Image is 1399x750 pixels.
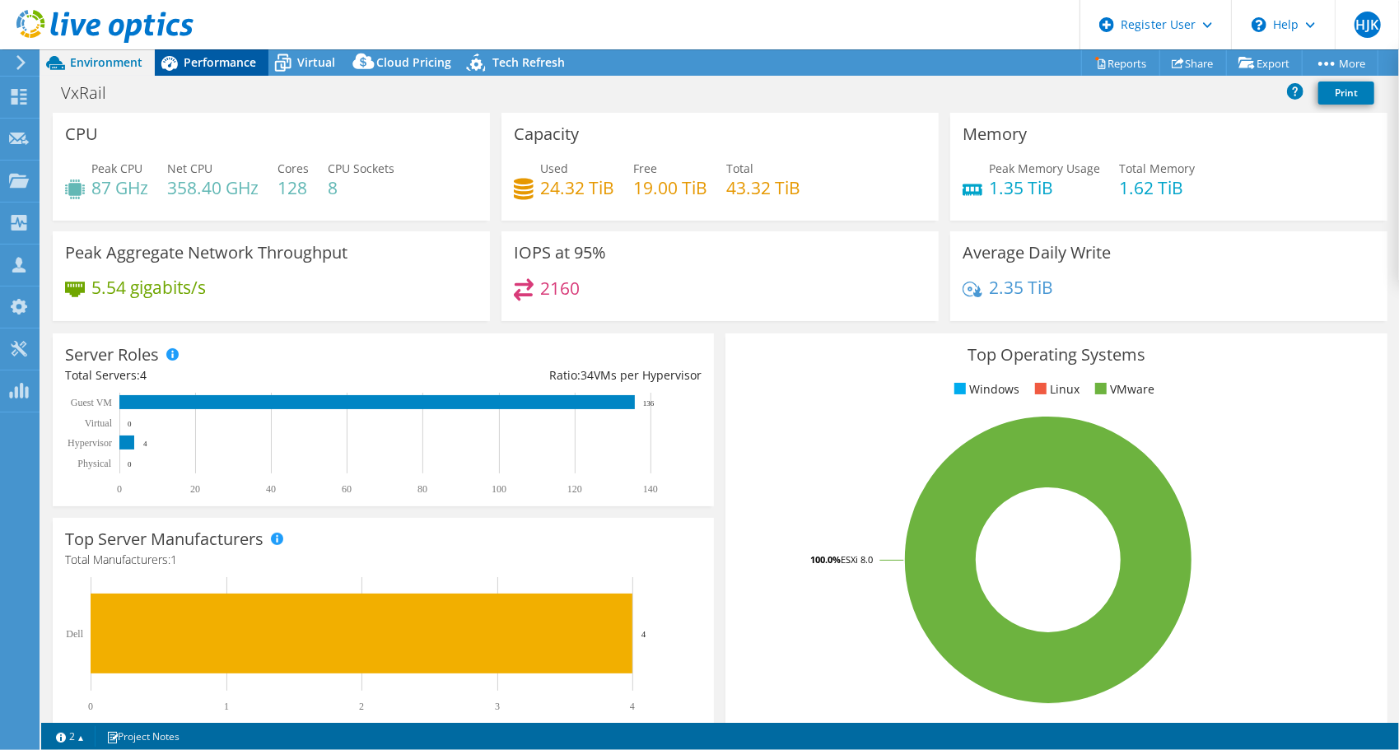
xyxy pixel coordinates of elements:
h4: 5.54 gigabits/s [91,278,206,296]
h4: 19.00 TiB [633,179,707,197]
text: 100 [492,483,506,495]
a: Export [1226,50,1303,76]
h4: 1.62 TiB [1119,179,1195,197]
svg: \n [1252,17,1266,32]
tspan: 100.0% [810,553,841,566]
h4: 8 [328,179,394,197]
text: 40 [266,483,276,495]
text: 140 [643,483,658,495]
h3: Peak Aggregate Network Throughput [65,244,347,262]
text: 136 [643,399,655,408]
text: 4 [630,701,635,712]
span: Environment [70,54,142,70]
span: Virtual [297,54,335,70]
span: Cloud Pricing [376,54,451,70]
a: Project Notes [95,726,191,747]
h4: 87 GHz [91,179,148,197]
a: 2 [44,726,96,747]
text: 0 [117,483,122,495]
text: 1 [224,701,229,712]
span: CPU Sockets [328,161,394,176]
h4: 358.40 GHz [167,179,259,197]
h4: Total Manufacturers: [65,551,702,569]
h1: VxRail [54,84,132,102]
text: Dell [66,628,83,640]
a: Print [1318,82,1374,105]
h4: 128 [277,179,309,197]
text: 0 [128,460,132,468]
span: Net CPU [167,161,212,176]
a: Share [1159,50,1227,76]
h3: Average Daily Write [963,244,1111,262]
text: 4 [641,629,646,639]
span: 1 [170,552,177,567]
div: Total Servers: [65,366,384,384]
li: VMware [1091,380,1155,398]
text: 0 [128,420,132,428]
text: Guest VM [71,397,112,408]
h4: 24.32 TiB [540,179,614,197]
span: HJK [1355,12,1381,38]
h4: 2160 [540,279,580,297]
span: Used [540,161,568,176]
span: Total Memory [1119,161,1195,176]
span: Tech Refresh [492,54,565,70]
text: 20 [190,483,200,495]
h4: 1.35 TiB [989,179,1100,197]
text: 2 [359,701,364,712]
text: Hypervisor [68,437,112,449]
text: 60 [342,483,352,495]
h3: Server Roles [65,346,159,364]
tspan: ESXi 8.0 [841,553,873,566]
h3: CPU [65,125,98,143]
text: Physical [77,458,111,469]
li: Windows [950,380,1020,398]
text: 120 [567,483,582,495]
span: Peak Memory Usage [989,161,1100,176]
h3: Top Server Manufacturers [65,530,263,548]
span: 4 [140,367,147,383]
span: Peak CPU [91,161,142,176]
span: Free [633,161,657,176]
h4: 2.35 TiB [989,278,1053,296]
h3: Memory [963,125,1027,143]
span: Performance [184,54,256,70]
a: Reports [1081,50,1160,76]
a: More [1302,50,1378,76]
text: 4 [143,440,147,448]
h3: Capacity [514,125,579,143]
text: 3 [495,701,500,712]
div: Ratio: VMs per Hypervisor [384,366,702,384]
text: Virtual [85,417,113,429]
h3: Top Operating Systems [738,346,1374,364]
span: Total [726,161,753,176]
text: 80 [417,483,427,495]
h4: 43.32 TiB [726,179,800,197]
span: 34 [581,367,594,383]
text: 0 [88,701,93,712]
li: Linux [1031,380,1080,398]
h3: IOPS at 95% [514,244,606,262]
span: Cores [277,161,309,176]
